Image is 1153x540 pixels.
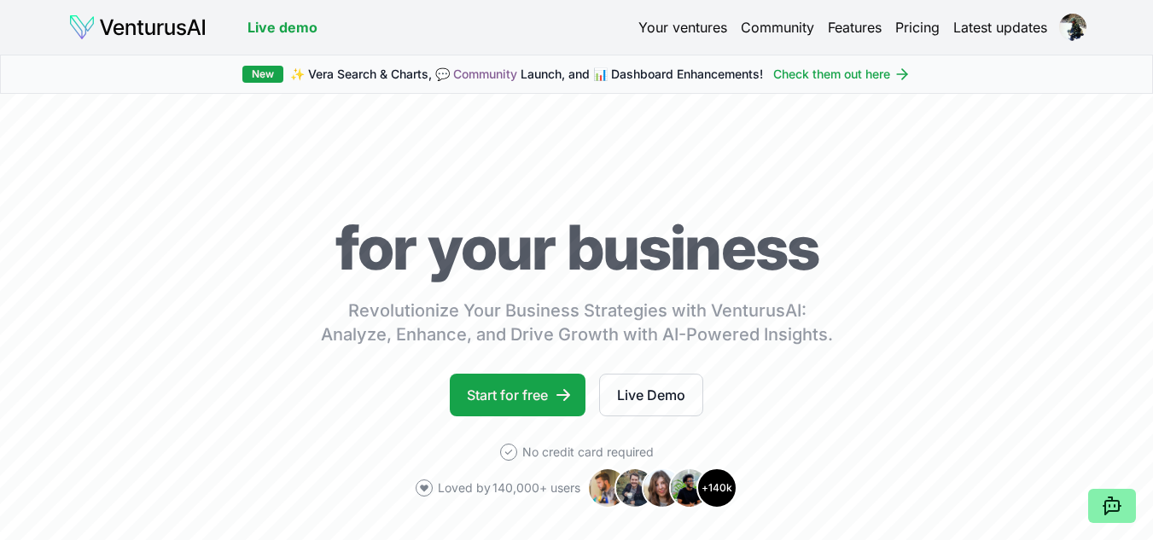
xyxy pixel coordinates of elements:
span: ✨ Vera Search & Charts, 💬 Launch, and 📊 Dashboard Enhancements! [290,66,763,83]
a: Features [828,17,882,38]
a: Check them out here [773,66,911,83]
a: Start for free [450,374,585,416]
a: Live demo [247,17,317,38]
img: ACg8ocJd4xQ4CFg1gQlA8UdOUQei_KOPIXP-t6oGtXoBmWQHhRxRTYw=s96-c [1059,14,1086,41]
img: Avatar 4 [669,467,710,508]
a: Community [741,17,814,38]
img: Avatar 1 [587,467,628,508]
a: Community [453,67,517,81]
img: logo [68,14,207,41]
div: New [242,66,283,83]
a: Your ventures [638,17,727,38]
a: Latest updates [953,17,1047,38]
a: Live Demo [599,374,703,416]
img: Avatar 3 [642,467,683,508]
img: Avatar 2 [614,467,655,508]
a: Pricing [895,17,940,38]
